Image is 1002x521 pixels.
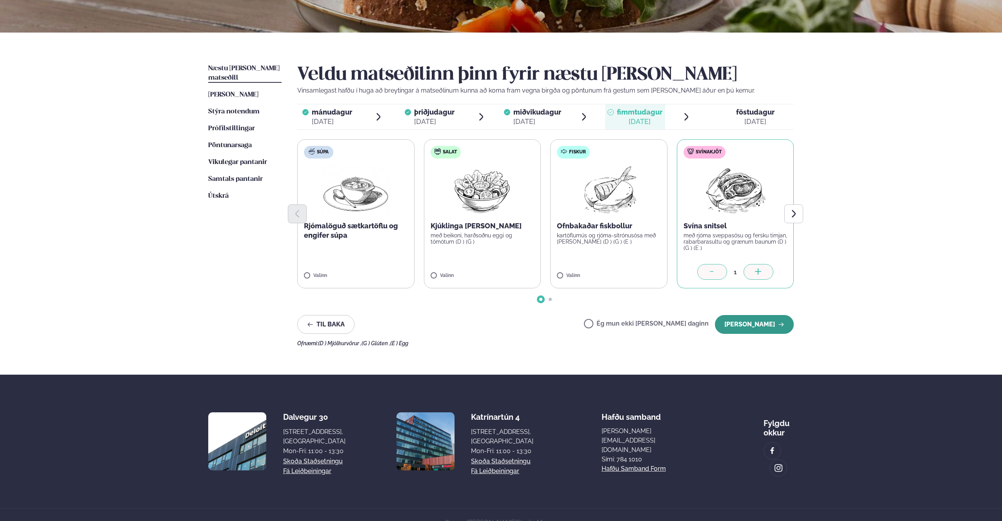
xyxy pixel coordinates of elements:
img: soup.svg [309,148,315,155]
div: [DATE] [513,117,561,126]
a: image alt [764,443,780,459]
p: Vinsamlegast hafðu í huga að breytingar á matseðlinum kunna að koma fram vegna birgða og pöntunum... [297,86,794,95]
p: Svína snitsel [684,221,787,231]
span: (D ) Mjólkurvörur , [318,340,362,346]
img: pork.svg [687,148,694,155]
a: Skoða staðsetningu [471,457,531,466]
img: Salad.png [447,165,517,215]
a: Vikulegar pantanir [208,158,267,167]
span: (E ) Egg [390,340,408,346]
a: Næstu [PERSON_NAME] matseðill [208,64,282,83]
span: mánudagur [312,108,352,116]
a: Fá leiðbeiningar [283,466,331,476]
a: Pöntunarsaga [208,141,252,150]
p: Rjómalöguð sætkartöflu og engifer súpa [304,221,408,240]
span: Næstu [PERSON_NAME] matseðill [208,65,280,81]
a: Hafðu samband form [602,464,666,474]
span: Stýra notendum [208,108,260,115]
img: image alt [208,412,266,470]
span: [PERSON_NAME] [208,91,258,98]
span: föstudagur [736,108,775,116]
a: Skoða staðsetningu [283,457,343,466]
a: [PERSON_NAME] [208,90,258,100]
button: Previous slide [288,204,307,223]
div: Mon-Fri: 11:00 - 13:30 [283,446,346,456]
span: Fiskur [569,149,586,155]
div: [DATE] [414,117,455,126]
p: kartöflumús og rjóma-sítrónusósa með [PERSON_NAME] (D ) (G ) (E ) [557,232,661,245]
p: með beikoni, harðsoðnu eggi og tómötum (D ) (G ) [431,232,535,245]
a: Stýra notendum [208,107,260,117]
img: image alt [396,412,455,470]
span: Go to slide 1 [539,298,542,301]
span: (G ) Glúten , [362,340,390,346]
a: [PERSON_NAME][EMAIL_ADDRESS][DOMAIN_NAME] [602,426,696,455]
p: Kjúklinga [PERSON_NAME] [431,221,535,231]
img: salad.svg [435,148,441,155]
a: Fá leiðbeiningar [471,466,519,476]
span: Samtals pantanir [208,176,263,182]
button: Next slide [784,204,803,223]
button: [PERSON_NAME] [715,315,794,334]
p: Ofnbakaðar fiskbollur [557,221,661,231]
img: Soup.png [321,165,390,215]
span: Hafðu samband [602,406,661,422]
a: Útskrá [208,191,229,201]
span: Svínakjöt [696,149,722,155]
div: [STREET_ADDRESS], [GEOGRAPHIC_DATA] [283,427,346,446]
span: þriðjudagur [414,108,455,116]
a: Prófílstillingar [208,124,255,133]
span: Go to slide 2 [549,298,552,301]
img: image alt [774,464,783,473]
div: [STREET_ADDRESS], [GEOGRAPHIC_DATA] [471,427,533,446]
p: Sími: 784 1010 [602,455,696,464]
span: Vikulegar pantanir [208,159,267,166]
div: [DATE] [617,117,662,126]
a: image alt [770,460,787,476]
div: [DATE] [736,117,775,126]
div: Ofnæmi: [297,340,794,346]
span: Útskrá [208,193,229,199]
img: image alt [768,446,777,455]
button: Til baka [297,315,355,334]
div: Dalvegur 30 [283,412,346,422]
span: Salat [443,149,457,155]
img: fish.svg [561,148,567,155]
img: Pork-Meat.png [700,165,770,215]
span: miðvikudagur [513,108,561,116]
div: Katrínartún 4 [471,412,533,422]
div: 1 [727,268,744,277]
div: Mon-Fri: 11:00 - 13:30 [471,446,533,456]
span: fimmtudagur [617,108,662,116]
div: Fylgdu okkur [764,412,794,437]
img: Fish.png [574,165,644,215]
div: [DATE] [312,117,352,126]
span: Pöntunarsaga [208,142,252,149]
a: Samtals pantanir [208,175,263,184]
p: með rjóma sveppasósu og fersku timjan, rabarbarasultu og grænum baunum (D ) (G ) (E ) [684,232,787,251]
span: Prófílstillingar [208,125,255,132]
span: Súpa [317,149,329,155]
h2: Veldu matseðilinn þinn fyrir næstu [PERSON_NAME] [297,64,794,86]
